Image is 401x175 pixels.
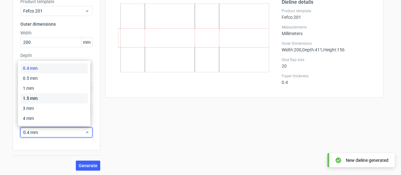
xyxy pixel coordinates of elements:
[20,73,88,83] div: 0.5 mm
[282,74,376,79] label: Paper thickness
[20,103,88,113] div: 3 mm
[20,52,92,59] label: Depth
[20,30,92,36] label: Width
[76,161,100,171] button: Generate
[23,129,85,136] span: 0.4 mm
[81,60,92,69] span: mm
[81,38,92,47] span: mm
[282,8,376,20] div: Fefco 201
[322,47,345,52] span: , Height : 156
[282,25,376,36] div: Millimeters
[282,47,301,52] span: Width : 200
[282,57,376,62] label: Glue flap size
[282,57,376,69] div: 20
[23,8,85,14] span: Fefco 201
[282,74,376,85] div: 0.4
[20,21,92,27] h3: Outer dimensions
[79,163,97,168] span: Generate
[20,113,88,123] div: 4 mm
[20,63,88,73] div: 0.4 mm
[20,93,88,103] div: 1.5 mm
[282,41,376,46] label: Outer Dimensions
[20,83,88,93] div: 1 mm
[301,47,322,52] span: , Depth : 411
[282,8,376,13] label: Product template
[346,157,388,163] div: New dieline generated
[282,25,376,30] label: Measurements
